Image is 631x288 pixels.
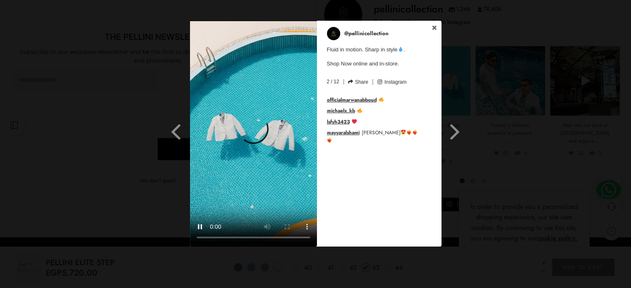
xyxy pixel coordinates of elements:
[352,119,357,124] img: ❤️
[327,129,418,144] span: [PERSON_NAME]
[379,97,384,102] img: 🔥
[327,27,426,40] a: @pellinicollection
[327,107,355,114] a: michaelx_kb
[327,96,377,104] a: officialmarwanabboud
[357,108,362,113] img: 🔥
[401,130,406,135] img: 😍
[327,77,339,85] span: 2 / 12
[398,46,403,52] img: 💧
[344,27,388,40] p: @pellinicollection
[327,27,340,40] img: pellinicollection.webp
[327,138,332,143] img: ❤️‍🔥
[327,118,350,126] a: lsfyh3423
[327,42,405,68] span: Fluid in motion. Sharp in style . Shop Now online and in-store.
[412,130,417,135] img: ❤️‍🔥
[348,79,368,85] a: Share
[377,79,407,85] a: Instagram
[327,129,360,136] a: mayyaralshami
[407,130,412,135] img: ❤️‍🔥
